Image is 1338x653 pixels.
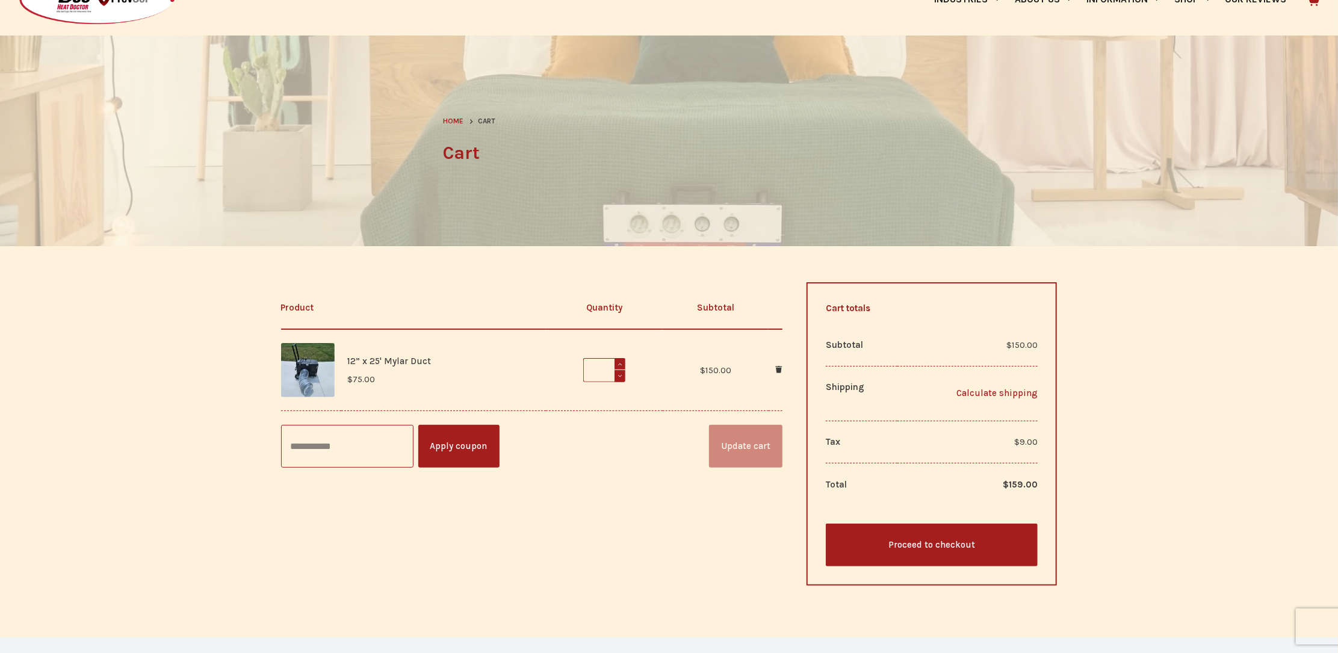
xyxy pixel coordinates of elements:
th: Quantity [546,286,663,329]
th: Shipping [826,366,897,421]
a: 12” x 25' Mylar Duct [347,356,431,367]
button: Apply coupon [418,425,500,468]
th: Subtotal [663,286,769,329]
bdi: 75.00 [347,374,375,385]
span: $ [1003,479,1009,490]
a: Home [444,116,464,128]
bdi: 159.00 [1003,479,1038,490]
a: Calculate shipping [904,386,1038,401]
th: Product [281,286,546,329]
button: Update cart [709,425,782,468]
bdi: 150.00 [700,365,731,376]
th: Subtotal [826,324,897,366]
bdi: 150.00 [1006,339,1038,350]
img: Mylar ducting attached to the Black Widow 800 Propane Heater using the duct ring [281,343,335,397]
th: Total [826,463,897,506]
span: Cart [479,116,496,128]
a: Proceed to checkout [826,524,1038,566]
span: 9.00 [1014,436,1038,447]
span: $ [1006,339,1012,350]
span: Home [444,117,464,125]
input: Product quantity [583,358,625,382]
button: Open LiveChat chat widget [10,5,46,41]
h1: Cart [444,140,895,167]
a: Remove 12” x 25' Mylar Duct from cart [775,365,782,376]
span: $ [1014,436,1020,447]
span: $ [347,374,353,385]
span: $ [700,365,705,376]
h2: Cart totals [826,302,1038,315]
th: Tax [826,421,897,463]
